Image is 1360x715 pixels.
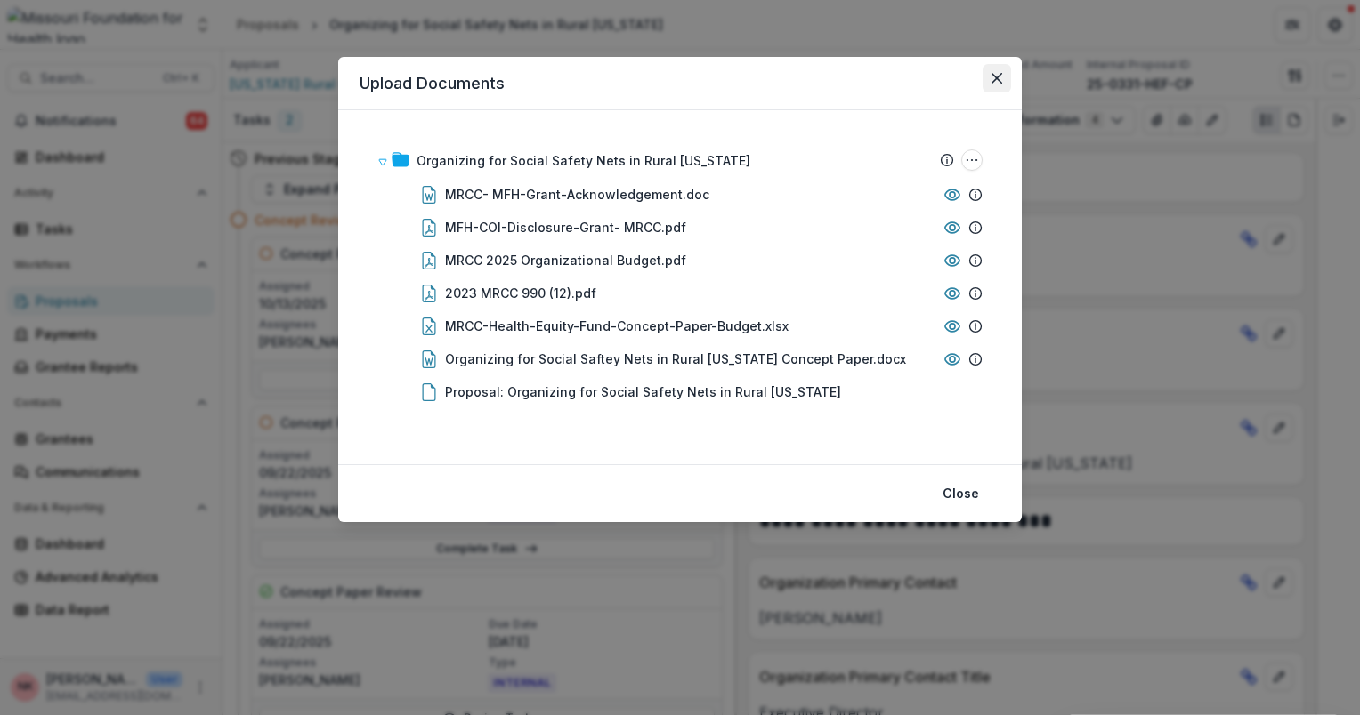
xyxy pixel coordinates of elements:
div: Organizing for Social Safety Nets in Rural [US_STATE] [417,151,750,170]
div: MFH-COI-Disclosure-Grant- MRCC.pdf [370,211,990,244]
div: Organizing for Social Safety Nets in Rural [US_STATE]Organizing for Social Safety Nets in Rural M... [370,142,990,178]
div: MRCC- MFH-Grant-Acknowledgement.doc [370,178,990,211]
div: MRCC 2025 Organizational Budget.pdf [445,251,686,269]
div: Proposal: Organizing for Social Safety Nets in Rural [US_STATE] [445,382,841,401]
div: MRCC-Health-Equity-Fund-Concept-Paper-Budget.xlsx [370,309,990,342]
div: MRCC- MFH-Grant-Acknowledgement.doc [445,185,709,204]
div: Organizing for Social Safety Nets in Rural [US_STATE]Organizing for Social Safety Nets in Rural M... [370,142,990,408]
div: MRCC-Health-Equity-Fund-Concept-Paper-Budget.xlsx [445,317,789,335]
div: Proposal: Organizing for Social Safety Nets in Rural [US_STATE] [370,375,990,408]
div: MRCC 2025 Organizational Budget.pdf [370,244,990,277]
div: Organizing for Social Saftey Nets in Rural [US_STATE] Concept Paper.docx [445,349,906,368]
button: Organizing for Social Safety Nets in Rural Missouri Options [961,149,983,171]
div: 2023 MRCC 990 (12).pdf [370,277,990,309]
div: Organizing for Social Saftey Nets in Rural [US_STATE] Concept Paper.docx [370,342,990,375]
div: MFH-COI-Disclosure-Grant- MRCC.pdf [445,218,686,237]
button: Close [983,64,1011,92]
header: Upload Documents [338,57,1022,110]
div: 2023 MRCC 990 (12).pdf [445,284,596,302]
button: Close [932,479,990,508]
